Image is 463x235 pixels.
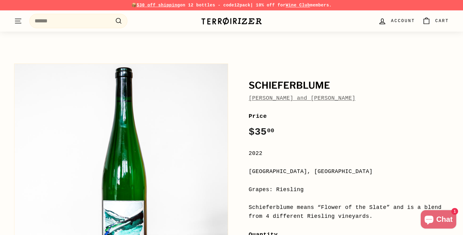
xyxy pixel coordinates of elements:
span: $30 off shipping [137,3,180,8]
a: Account [375,12,419,30]
span: Cart [435,17,449,24]
span: Account [391,17,415,24]
a: Cart [419,12,453,30]
h1: Schieferblume [249,80,449,91]
div: Grapes: Riesling [249,185,449,194]
div: 2022 [249,149,449,158]
inbox-online-store-chat: Shopify online store chat [419,210,458,230]
div: [GEOGRAPHIC_DATA], [GEOGRAPHIC_DATA] [249,167,449,176]
label: Price [249,112,449,121]
span: $35 [249,126,274,138]
a: [PERSON_NAME] and [PERSON_NAME] [249,95,356,101]
strong: 12pack [234,3,250,8]
sup: 00 [267,127,274,134]
div: Schieferblume means “Flower of the Slate” and is a blend from 4 different Riesling vineyards. [249,203,449,221]
a: Wine Club [286,3,310,8]
p: 📦 on 12 bottles - code | 10% off for members. [14,2,449,9]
